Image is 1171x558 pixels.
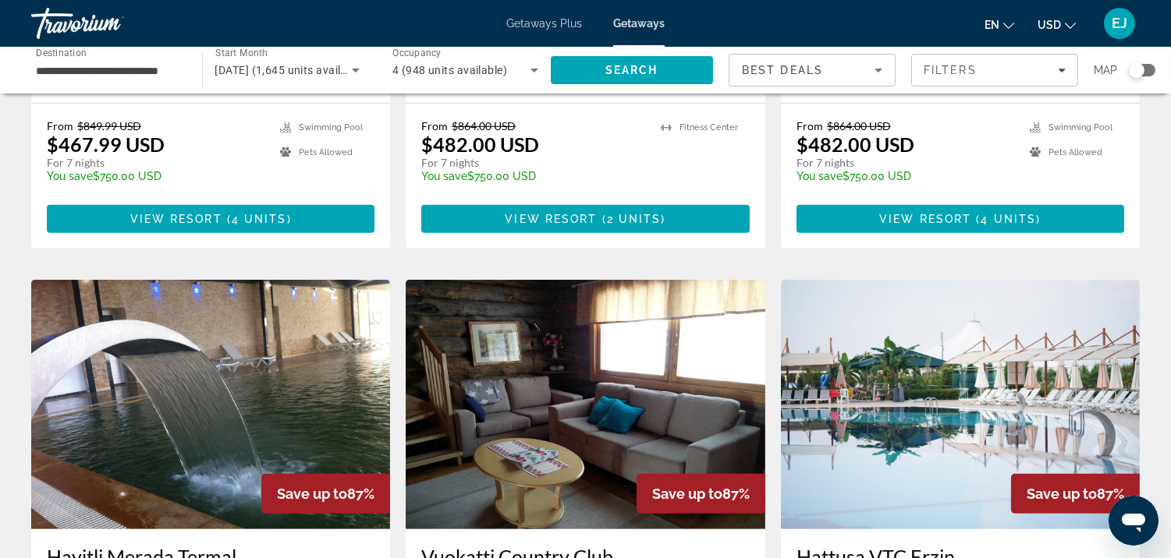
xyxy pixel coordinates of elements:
[879,213,971,225] span: View Resort
[911,54,1078,87] button: Filters
[797,170,1014,182] p: $750.00 USD
[827,119,891,132] span: $864.00 USD
[1109,496,1159,546] iframe: Button to launch messaging window
[506,17,582,30] a: Getaways Plus
[215,48,268,59] span: Start Month
[742,61,882,79] mat-select: Sort by
[421,205,749,233] button: View Resort(2 units)
[505,213,597,225] span: View Resort
[1038,13,1076,36] button: Change currency
[31,280,390,529] img: Hayitli Merada Termal
[797,205,1124,233] button: View Resort(4 units)
[1094,59,1117,81] span: Map
[421,170,467,182] span: You save
[452,119,516,132] span: $864.00 USD
[637,474,765,514] div: 87%
[781,280,1140,529] img: Hattusa VTC Erzin
[47,119,73,132] span: From
[742,64,823,76] span: Best Deals
[1011,474,1140,514] div: 87%
[47,205,374,233] button: View Resort(4 units)
[421,156,644,170] p: For 7 nights
[392,64,507,76] span: 4 (948 units available)
[261,474,390,514] div: 87%
[1049,147,1102,157] span: Pets Allowed
[971,213,1041,225] span: ( )
[985,13,1014,36] button: Change language
[1112,16,1127,31] span: EJ
[1099,7,1140,40] button: User Menu
[1049,122,1112,132] span: Swimming Pool
[77,119,141,132] span: $849.99 USD
[421,119,448,132] span: From
[36,48,87,58] span: Destination
[613,17,665,30] a: Getaways
[222,213,292,225] span: ( )
[47,156,264,170] p: For 7 nights
[924,64,977,76] span: Filters
[605,64,658,76] span: Search
[299,147,353,157] span: Pets Allowed
[598,213,666,225] span: ( )
[797,170,843,182] span: You save
[1038,19,1061,31] span: USD
[1027,486,1097,502] span: Save up to
[47,170,264,182] p: $750.00 USD
[421,132,539,156] p: $482.00 USD
[299,122,363,132] span: Swimming Pool
[47,170,93,182] span: You save
[981,213,1037,225] span: 4 units
[392,48,442,59] span: Occupancy
[985,19,999,31] span: en
[607,213,662,225] span: 2 units
[215,64,367,76] span: [DATE] (1,645 units available)
[680,122,738,132] span: Fitness Center
[551,56,714,84] button: Search
[406,280,765,529] img: Vuokatti Country Club
[797,119,823,132] span: From
[47,132,165,156] p: $467.99 USD
[797,156,1014,170] p: For 7 nights
[421,170,644,182] p: $750.00 USD
[36,62,182,80] input: Select destination
[232,213,287,225] span: 4 units
[652,486,722,502] span: Save up to
[797,132,914,156] p: $482.00 USD
[277,486,347,502] span: Save up to
[31,3,187,44] a: Travorium
[130,213,222,225] span: View Resort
